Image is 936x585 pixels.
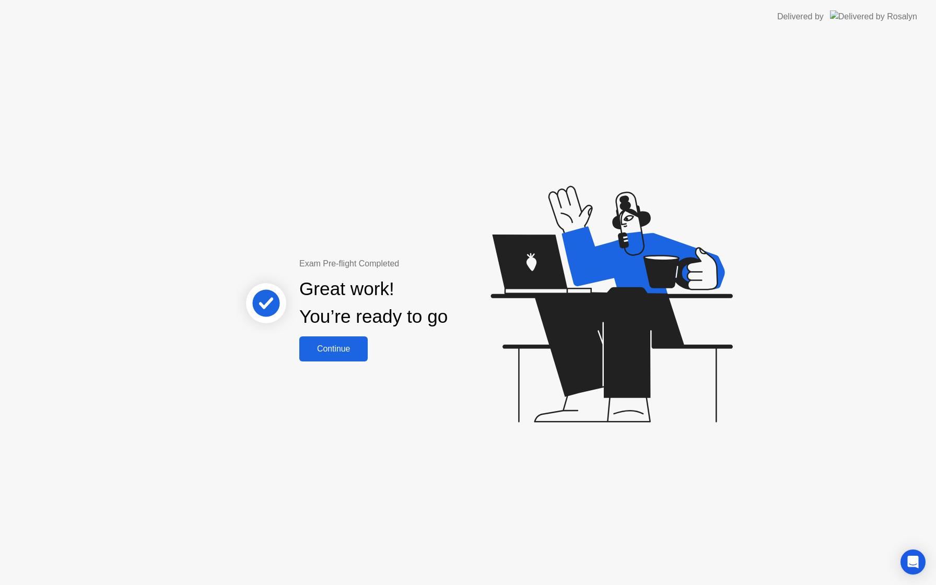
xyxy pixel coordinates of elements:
div: Exam Pre-flight Completed [299,258,515,270]
img: Delivered by Rosalyn [830,10,917,22]
div: Open Intercom Messenger [900,549,926,575]
button: Continue [299,336,368,361]
div: Continue [302,344,365,354]
div: Great work! You’re ready to go [299,275,448,331]
div: Delivered by [777,10,824,23]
